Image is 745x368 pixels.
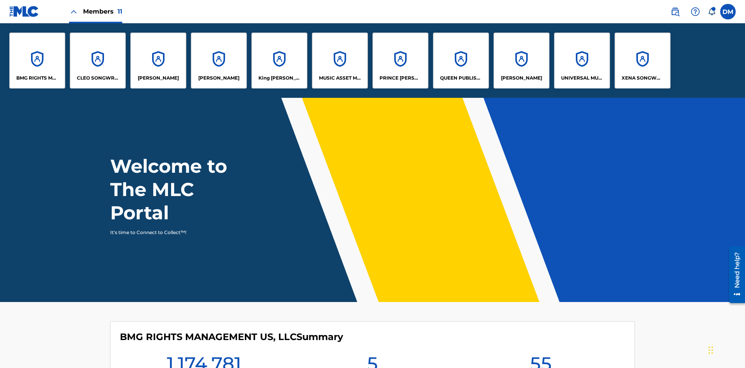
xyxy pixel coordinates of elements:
p: ELVIS COSTELLO [138,75,179,82]
h1: Welcome to The MLC Portal [110,154,255,224]
a: AccountsCLEO SONGWRITER [70,33,126,89]
div: Notifications [708,8,716,16]
a: AccountsQUEEN PUBLISHA [433,33,489,89]
p: BMG RIGHTS MANAGEMENT US, LLC [16,75,59,82]
a: AccountsPRINCE [PERSON_NAME] [372,33,428,89]
p: MUSIC ASSET MANAGEMENT (MAM) [319,75,361,82]
div: Drag [709,338,713,362]
img: MLC Logo [9,6,39,17]
div: User Menu [720,4,736,19]
iframe: Resource Center [723,243,745,307]
p: XENA SONGWRITER [622,75,664,82]
img: help [691,7,700,16]
a: AccountsXENA SONGWRITER [615,33,670,89]
h4: BMG RIGHTS MANAGEMENT US, LLC [120,331,343,343]
p: QUEEN PUBLISHA [440,75,482,82]
iframe: Chat Widget [706,331,745,368]
p: King McTesterson [258,75,301,82]
span: Members [83,7,122,16]
p: RONALD MCTESTERSON [501,75,542,82]
span: 11 [118,8,122,15]
img: search [670,7,680,16]
a: AccountsMUSIC ASSET MANAGEMENT (MAM) [312,33,368,89]
a: AccountsUNIVERSAL MUSIC PUB GROUP [554,33,610,89]
a: Public Search [667,4,683,19]
a: Accounts[PERSON_NAME] [130,33,186,89]
a: AccountsKing [PERSON_NAME] [251,33,307,89]
p: UNIVERSAL MUSIC PUB GROUP [561,75,603,82]
p: It's time to Connect to Collect™! [110,229,245,236]
div: Help [688,4,703,19]
p: EYAMA MCSINGER [198,75,239,82]
p: CLEO SONGWRITER [77,75,119,82]
p: PRINCE MCTESTERSON [379,75,422,82]
a: Accounts[PERSON_NAME] [494,33,549,89]
a: Accounts[PERSON_NAME] [191,33,247,89]
img: Close [69,7,78,16]
a: AccountsBMG RIGHTS MANAGEMENT US, LLC [9,33,65,89]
